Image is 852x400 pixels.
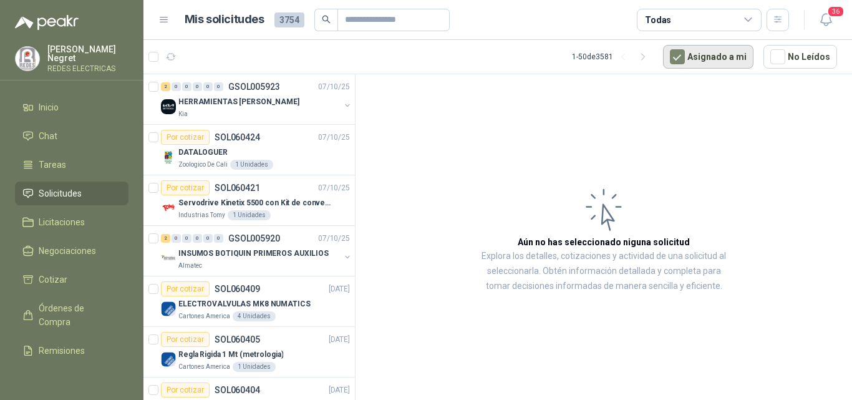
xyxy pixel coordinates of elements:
div: 4 Unidades [233,311,276,321]
span: Tareas [39,158,66,172]
div: 1 Unidades [230,160,273,170]
p: 07/10/25 [318,81,350,93]
div: 0 [182,82,191,91]
span: Órdenes de Compra [39,301,117,329]
p: REDES ELECTRICAS [47,65,128,72]
img: Company Logo [16,47,39,71]
div: 2 [161,234,170,243]
img: Company Logo [161,251,176,266]
div: Por cotizar [161,180,210,195]
button: No Leídos [763,45,837,69]
div: Todas [645,13,671,27]
a: Inicio [15,95,128,119]
p: Zoologico De Cali [178,160,228,170]
p: DATALOGUER [178,147,228,159]
button: Asignado a mi [663,45,753,69]
a: Negociaciones [15,239,128,263]
p: [DATE] [329,384,350,396]
p: Industrias Tomy [178,210,225,220]
p: Cartones America [178,311,230,321]
p: SOL060421 [215,183,260,192]
h3: Aún no has seleccionado niguna solicitud [518,235,690,249]
img: Logo peakr [15,15,79,30]
p: Regla Rigida 1 Mt (metrologia) [178,349,283,361]
p: 07/10/25 [318,233,350,245]
span: Solicitudes [39,187,82,200]
div: Por cotizar [161,130,210,145]
div: 1 Unidades [228,210,271,220]
img: Company Logo [161,200,176,215]
div: Por cotizar [161,383,210,398]
div: 0 [172,82,181,91]
span: Licitaciones [39,215,85,229]
span: 36 [827,6,845,17]
div: 0 [214,234,223,243]
p: SOL060409 [215,285,260,293]
a: 2 0 0 0 0 0 GSOL00592007/10/25 Company LogoINSUMOS BOTIQUIN PRIMEROS AUXILIOSAlmatec [161,231,352,271]
div: 1 Unidades [233,362,276,372]
a: Chat [15,124,128,148]
div: 2 [161,82,170,91]
span: 3754 [274,12,304,27]
div: 0 [193,234,202,243]
div: 0 [203,82,213,91]
p: Servodrive Kinetix 5500 con Kit de conversión y filtro (Ref 41350505) [178,197,334,209]
p: [DATE] [329,334,350,346]
a: 2 0 0 0 0 0 GSOL00592307/10/25 Company LogoHERRAMIENTAS [PERSON_NAME]Kia [161,79,352,119]
p: ELECTROVALVULAS MK8 NUMATICS [178,298,311,310]
a: Licitaciones [15,210,128,234]
div: 1 - 50 de 3581 [572,47,653,67]
p: 07/10/25 [318,182,350,194]
span: Remisiones [39,344,85,358]
p: [PERSON_NAME] Negret [47,45,128,62]
div: 0 [203,234,213,243]
span: Negociaciones [39,244,96,258]
p: INSUMOS BOTIQUIN PRIMEROS AUXILIOS [178,248,329,260]
p: HERRAMIENTAS [PERSON_NAME] [178,96,299,108]
img: Company Logo [161,352,176,367]
a: Solicitudes [15,182,128,205]
p: Kia [178,109,188,119]
a: Remisiones [15,339,128,363]
p: SOL060424 [215,133,260,142]
img: Company Logo [161,301,176,316]
p: 07/10/25 [318,132,350,144]
a: Configuración [15,368,128,391]
span: Chat [39,129,57,143]
p: GSOL005920 [228,234,280,243]
a: Cotizar [15,268,128,291]
span: Inicio [39,100,59,114]
p: GSOL005923 [228,82,280,91]
div: 0 [193,82,202,91]
img: Company Logo [161,99,176,114]
span: search [322,15,331,24]
button: 36 [815,9,837,31]
h1: Mis solicitudes [185,11,264,29]
div: 0 [182,234,191,243]
a: Por cotizarSOL06042107/10/25 Company LogoServodrive Kinetix 5500 con Kit de conversión y filtro (... [143,175,355,226]
p: Cartones America [178,362,230,372]
span: Cotizar [39,273,67,286]
a: Tareas [15,153,128,177]
a: Por cotizarSOL060405[DATE] Company LogoRegla Rigida 1 Mt (metrologia)Cartones America1 Unidades [143,327,355,378]
div: Por cotizar [161,332,210,347]
img: Company Logo [161,150,176,165]
p: Almatec [178,261,202,271]
p: Explora los detalles, cotizaciones y actividad de una solicitud al seleccionarla. Obtén informaci... [480,249,727,294]
div: Por cotizar [161,281,210,296]
div: 0 [214,82,223,91]
p: SOL060405 [215,335,260,344]
div: 0 [172,234,181,243]
a: Por cotizarSOL060409[DATE] Company LogoELECTROVALVULAS MK8 NUMATICSCartones America4 Unidades [143,276,355,327]
a: Órdenes de Compra [15,296,128,334]
a: Por cotizarSOL06042407/10/25 Company LogoDATALOGUERZoologico De Cali1 Unidades [143,125,355,175]
p: [DATE] [329,283,350,295]
p: SOL060404 [215,386,260,394]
